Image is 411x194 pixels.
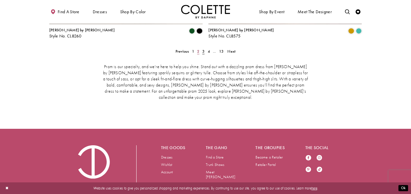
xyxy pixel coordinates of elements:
[344,5,351,18] a: Toggle search
[76,145,112,194] img: Colette by Daphne
[196,28,202,34] i: Black
[208,28,274,38] div: Colette by Daphne Style No. CL8575
[255,145,286,150] h5: The groupies
[255,162,276,167] a: Retailer Portal
[35,185,376,191] p: Website uses cookies to give you personalized shopping and marketing experiences. By continuing t...
[49,5,81,18] a: Find a store
[161,169,173,175] a: Account
[176,49,189,54] span: Previous
[181,5,230,18] img: Colette by Daphne
[181,5,230,18] a: Visit Home Page
[196,48,201,55] a: 2
[398,185,408,191] button: Submit Dialog
[259,9,284,14] span: Shop By Event
[305,145,336,150] h5: The social
[258,5,285,18] span: Shop By Event
[354,5,362,18] a: Check Wishlist
[102,64,309,101] p: Prom is our specialty, and we’re here to help you shine. Stand out with a dazzling prom dress fro...
[208,27,274,33] span: [PERSON_NAME] by [PERSON_NAME]
[217,48,225,55] a: 13
[206,145,236,150] h5: The gang
[49,33,82,39] span: Style No. CL8260
[206,182,213,187] a: Blog
[219,49,224,54] span: 13
[174,48,190,55] a: Prev Page
[3,184,11,193] button: Close Dialog
[206,169,235,179] a: Meet [PERSON_NAME]
[190,48,196,55] a: 1
[202,49,205,54] span: 3
[161,145,186,150] h5: The goods
[120,9,146,14] span: Shop by color
[305,155,311,162] a: Visit our Facebook - Opens in new tab
[119,5,147,18] span: Shop by color
[208,33,241,39] span: Style No. CL8575
[189,28,195,34] i: Evergreen
[49,27,115,33] span: [PERSON_NAME] by [PERSON_NAME]
[76,145,112,194] a: Visit Colette by Daphne Homepage
[227,49,235,54] span: Next
[213,49,216,54] span: ...
[161,162,172,167] a: Wishlist
[356,28,362,34] i: Turquoise
[58,9,80,14] span: Find a store
[298,9,332,14] span: Meet the designer
[316,167,322,173] a: Visit our TikTok - Opens in new tab
[255,155,283,160] a: Become a Retailer
[206,162,224,167] a: Trunk Shows
[226,48,237,55] a: Next Page
[305,167,311,173] a: Visit our Pinterest - Opens in new tab
[348,28,354,34] i: Gold
[161,155,172,160] a: Dresses
[296,5,333,18] a: Meet the designer
[303,153,329,176] ul: Follow us
[211,48,217,55] a: ...
[91,5,108,18] span: Dresses
[192,49,194,54] span: 1
[197,49,199,54] span: 2
[206,48,211,55] a: 4
[49,28,115,38] div: Colette by Daphne Style No. CL8260
[93,9,107,14] span: Dresses
[208,49,210,54] span: 4
[201,48,206,55] span: Current page
[316,155,322,162] a: Visit our Instagram - Opens in new tab
[206,155,224,160] a: Find a Store
[311,186,317,190] a: here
